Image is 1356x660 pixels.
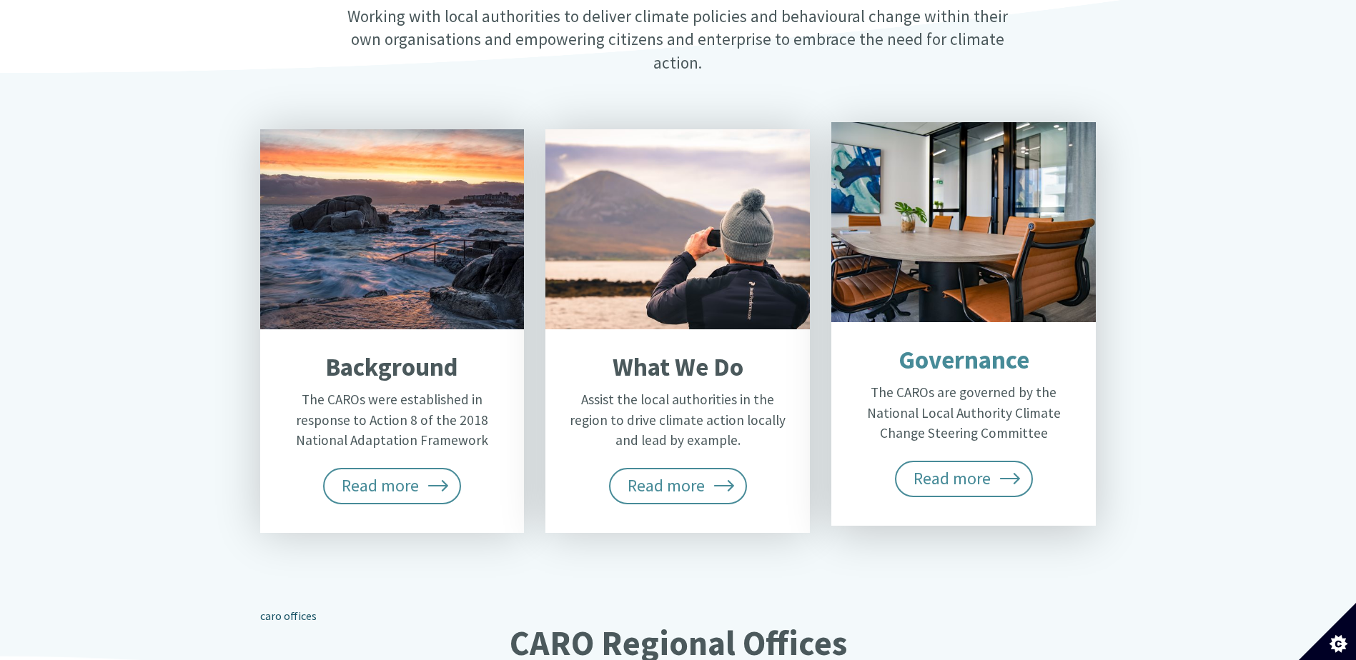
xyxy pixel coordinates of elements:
a: Governance The CAROs are governed by the National Local Authority Climate Change Steering Committ... [831,122,1096,526]
p: The CAROs were established in response to Action 8 of the 2018 National Adaptation Framework [280,389,503,451]
h2: What We Do [566,352,789,382]
p: The CAROs are governed by the National Local Authority Climate Change Steering Committee [852,382,1075,444]
span: Read more [895,461,1034,496]
button: Set cookie preferences [1299,603,1356,660]
h2: Background [280,352,503,382]
a: What We Do Assist the local authorities in the region to drive climate action locally and lead by... [545,129,810,533]
span: Read more [323,468,462,504]
a: caro offices [260,609,317,623]
p: Assist the local authorities in the region to drive climate action locally and lead by example. [566,389,789,451]
p: Working with local authorities to deliver climate policies and behavioural change within their ow... [331,5,1024,74]
h2: Governance [852,345,1075,375]
a: Background The CAROs were established in response to Action 8 of the 2018 National Adaptation Fra... [260,129,525,533]
span: Read more [609,468,748,504]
